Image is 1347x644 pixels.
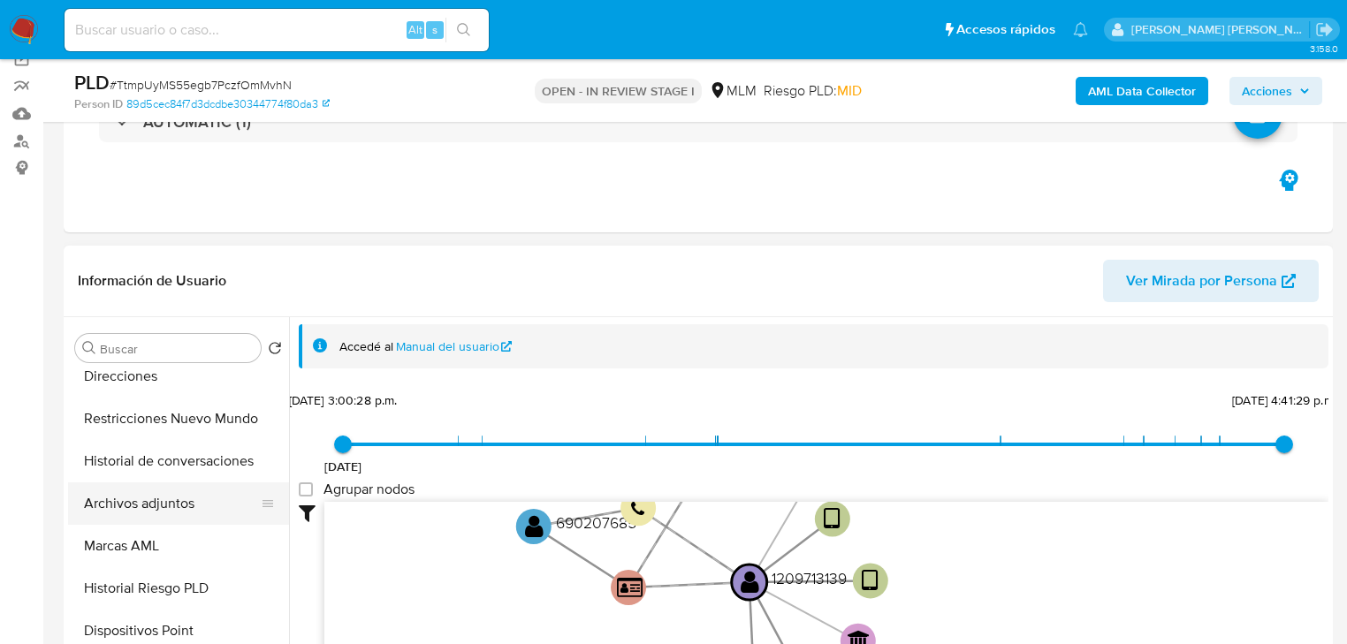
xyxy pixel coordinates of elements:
[1088,77,1196,105] b: AML Data Collector
[1131,21,1310,38] p: michelleangelica.rodriguez@mercadolibre.com.mx
[68,355,289,398] button: Direcciones
[432,21,438,38] span: s
[1103,260,1319,302] button: Ver Mirada por Persona
[617,576,643,599] text: 
[323,481,415,498] span: Agrupar nodos
[68,482,275,525] button: Archivos adjuntos
[82,341,96,355] button: Buscar
[74,96,123,112] b: Person ID
[268,341,282,360] button: Volver al orden por defecto
[445,18,482,42] button: search-icon
[339,338,393,355] span: Accedé al
[396,338,513,355] a: Manual del usuario
[126,96,330,112] a: 89d5cec84f7d3dcdbe30344774f80da3
[74,68,110,96] b: PLD
[68,525,289,567] button: Marcas AML
[1242,77,1292,105] span: Acciones
[956,20,1055,39] span: Accesos rápidos
[1076,77,1208,105] button: AML Data Collector
[289,391,398,409] span: [DATE] 3:00:28 p.m.
[1073,22,1088,37] a: Notificaciones
[324,458,362,475] span: [DATE]
[535,79,702,103] p: OPEN - IN REVIEW STAGE I
[110,76,292,94] span: # TtmpUyMS55egb7PczfOmMvhN
[837,80,862,101] span: MID
[741,569,759,595] text: 
[143,112,251,132] h3: AUTOMATIC (1)
[408,21,422,38] span: Alt
[1229,77,1322,105] button: Acciones
[1126,260,1277,302] span: Ver Mirada por Persona
[556,511,636,534] text: 690207685
[709,81,757,101] div: MLM
[525,513,544,539] text: 
[1310,42,1338,56] span: 3.158.0
[631,501,645,518] text: 
[68,440,289,482] button: Historial de conversaciones
[1315,20,1334,39] a: Salir
[65,19,489,42] input: Buscar usuario o caso...
[1232,391,1336,409] span: [DATE] 4:41:29 p.m.
[772,567,847,589] text: 1209713139
[824,506,841,532] text: 
[68,398,289,440] button: Restricciones Nuevo Mundo
[862,568,879,594] text: 
[100,341,254,357] input: Buscar
[764,81,862,101] span: Riesgo PLD:
[299,482,313,496] input: Agrupar nodos
[68,567,289,610] button: Historial Riesgo PLD
[78,272,226,290] h1: Información de Usuario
